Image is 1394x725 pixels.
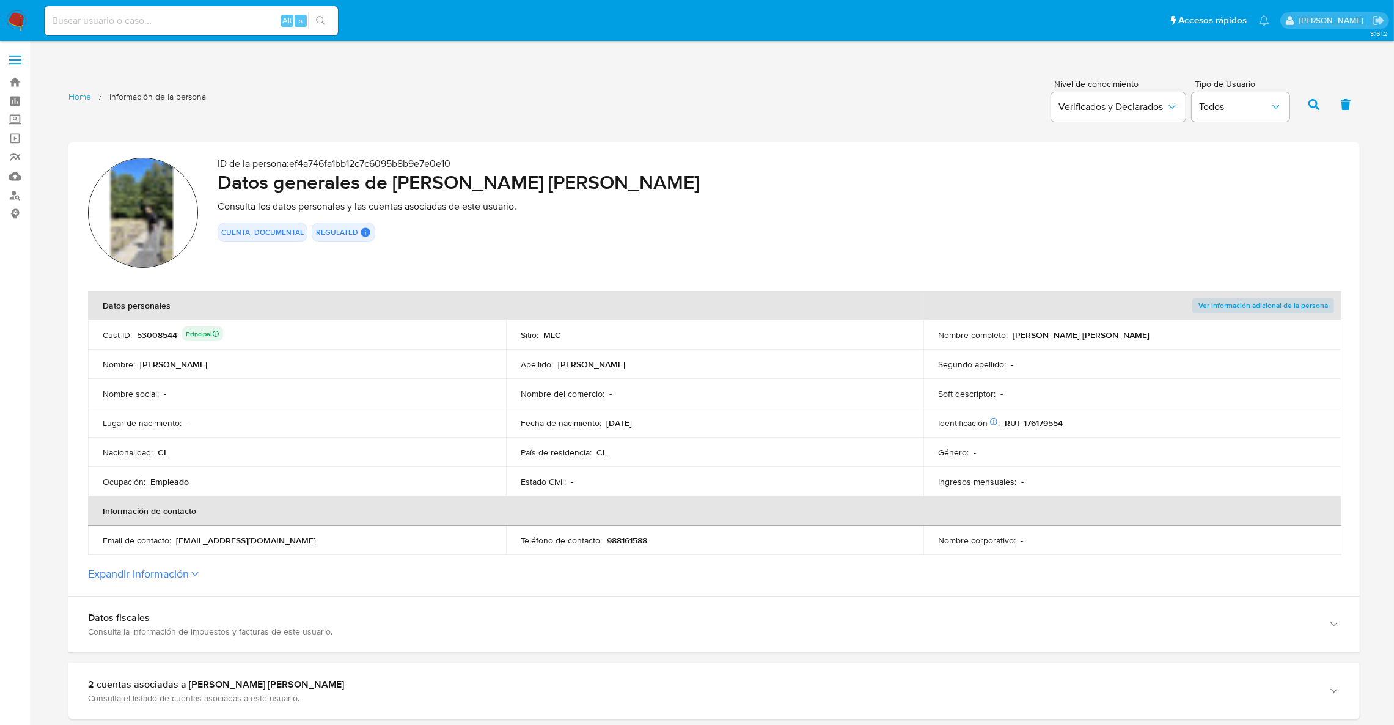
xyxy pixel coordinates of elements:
[299,15,303,26] span: s
[282,15,292,26] span: Alt
[68,91,91,103] a: Home
[1372,14,1385,27] a: Salir
[1054,79,1185,88] span: Nivel de conocimiento
[109,91,206,103] span: Información de la persona
[1178,14,1247,27] span: Accesos rápidos
[1259,15,1269,26] a: Notificaciones
[1192,92,1289,122] button: Todos
[1199,101,1270,113] span: Todos
[45,13,338,29] input: Buscar usuario o caso...
[68,86,206,120] nav: List of pages
[1058,101,1166,113] span: Verificados y Declarados
[1299,15,1368,26] p: agustina.godoy@mercadolibre.com
[1051,92,1186,122] button: Verificados y Declarados
[308,12,333,29] button: search-icon
[1195,79,1293,88] span: Tipo de Usuario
